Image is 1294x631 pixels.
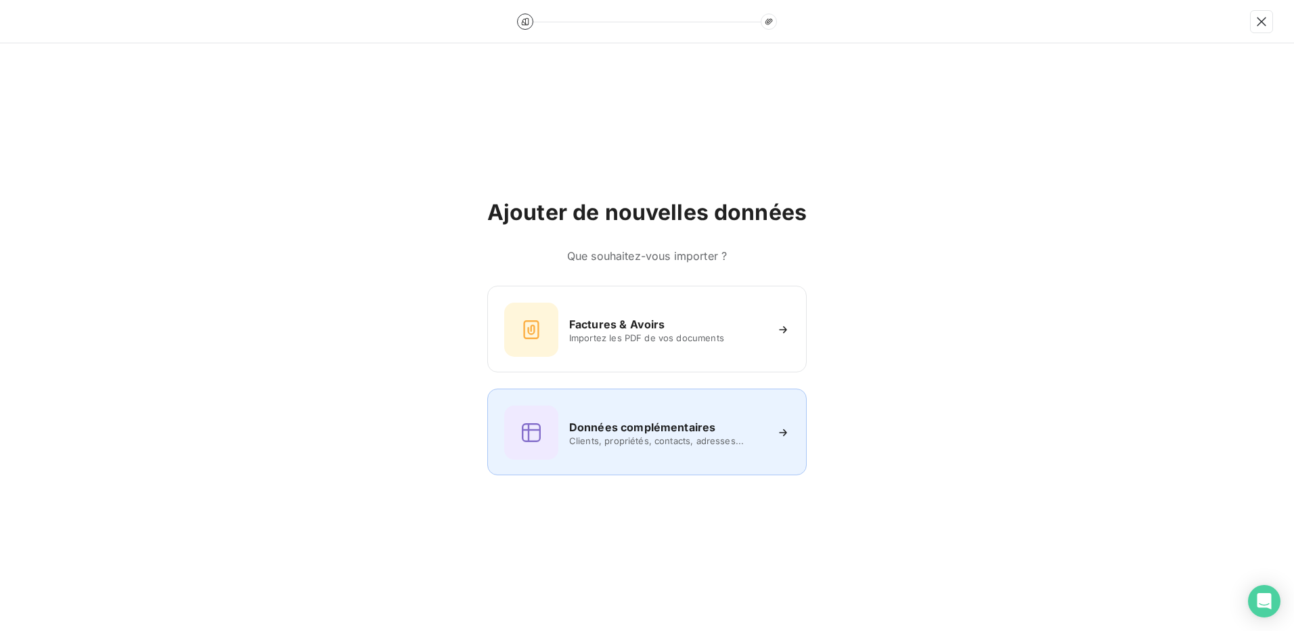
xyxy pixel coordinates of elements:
span: Clients, propriétés, contacts, adresses... [569,435,765,446]
div: Open Intercom Messenger [1248,585,1280,617]
h6: Que souhaitez-vous importer ? [487,248,807,264]
h6: Factures & Avoirs [569,316,665,332]
span: Importez les PDF de vos documents [569,332,765,343]
h6: Données complémentaires [569,419,715,435]
h2: Ajouter de nouvelles données [487,199,807,226]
